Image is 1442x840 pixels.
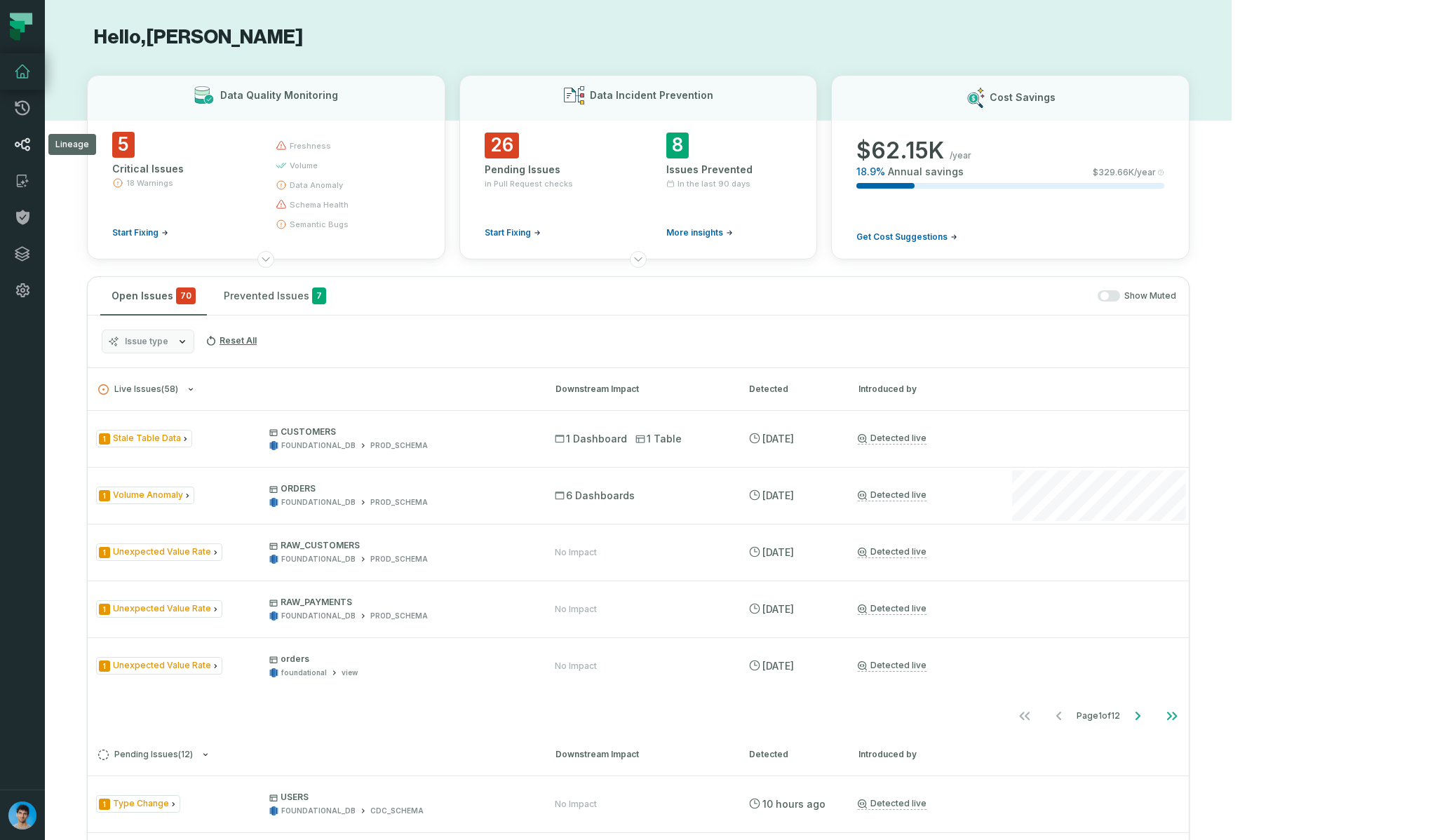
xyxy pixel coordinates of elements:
[290,219,349,230] span: semantic bugs
[269,540,530,551] p: RAW_CUSTOMERS
[555,748,724,761] div: Downstream Impact
[590,88,713,102] h3: Data Incident Prevention
[125,336,168,347] span: Issue type
[858,798,926,810] a: Detected live
[281,554,356,564] div: FOUNDATIONAL_DB
[950,150,971,161] span: /year
[220,88,338,102] h3: Data Quality Monitoring
[990,90,1056,104] h3: Cost Savings
[370,554,428,564] div: PROD_SCHEMA
[858,546,926,558] a: Detected live
[459,75,818,259] button: Data Incident Prevention26Pending Issuesin Pull Request checksStart Fixing8Issues PreventedIn the...
[762,660,794,672] relative-time: Oct 9, 2025, 10:16 PM GMT+3
[856,137,944,165] span: $ 62.15K
[858,383,985,395] div: Introduced by
[48,134,96,155] div: Lineage
[555,547,597,558] div: No Impact
[312,287,326,304] span: 7
[858,433,926,445] a: Detected live
[485,178,573,189] span: in Pull Request checks
[555,604,597,615] div: No Impact
[555,661,597,672] div: No Impact
[269,597,530,608] p: RAW_PAYMENTS
[555,799,597,810] div: No Impact
[112,227,159,238] span: Start Fixing
[96,795,180,813] span: Issue Type
[762,603,794,615] relative-time: Oct 9, 2025, 10:16 PM GMT+3
[99,433,110,445] span: Severity
[555,383,724,395] div: Downstream Impact
[213,277,337,315] button: Prevented Issues
[99,604,110,615] span: Severity
[290,160,318,171] span: volume
[8,801,36,829] img: avatar of Omri Ildis
[370,806,424,816] div: CDC_SCHEMA
[281,611,356,621] div: FOUNDATIONAL_DB
[269,653,530,665] p: orders
[635,432,682,446] span: 1 Table
[856,165,885,179] span: 18.9 %
[281,497,356,508] div: FOUNDATIONAL_DB
[96,600,222,618] span: Issue Type
[749,748,833,761] div: Detected
[281,440,356,451] div: FOUNDATIONAL_DB
[88,702,1189,730] nav: pagination
[342,668,358,678] div: view
[112,162,250,176] div: Critical Issues
[762,489,794,501] relative-time: Oct 9, 2025, 10:16 PM GMT+3
[555,432,627,446] span: 1 Dashboard
[269,792,530,803] p: USERS
[856,231,948,243] span: Get Cost Suggestions
[762,433,794,445] relative-time: Oct 9, 2025, 10:16 PM GMT+3
[290,179,343,191] span: data anomaly
[1121,702,1154,730] button: Go to next page
[831,75,1190,259] button: Cost Savings$62.15K/year18.9%Annual savings$329.66K/yearGet Cost Suggestions
[281,806,356,816] div: FOUNDATIONAL_DB
[762,798,826,810] relative-time: Oct 11, 2025, 10:29 AM GMT+3
[99,799,110,810] span: Severity
[485,227,531,238] span: Start Fixing
[858,660,926,672] a: Detected live
[666,163,792,177] div: Issues Prevented
[290,140,331,151] span: freshness
[485,133,519,158] span: 26
[96,430,192,447] span: Issue Type
[99,490,110,501] span: Severity
[888,165,964,179] span: Annual savings
[1008,702,1042,730] button: Go to first page
[370,611,428,621] div: PROD_SCHEMA
[112,132,135,158] span: 5
[858,748,985,761] div: Introduced by
[343,290,1176,302] div: Show Muted
[100,277,207,315] button: Open Issues
[290,199,349,210] span: schema health
[1155,702,1189,730] button: Go to last page
[96,487,194,504] span: Issue Type
[858,603,926,615] a: Detected live
[87,25,1190,50] h1: Hello, [PERSON_NAME]
[856,231,957,243] a: Get Cost Suggestions
[370,440,428,451] div: PROD_SCHEMA
[102,330,194,353] button: Issue type
[87,75,445,259] button: Data Quality Monitoring5Critical Issues18 WarningsStart Fixingfreshnessvolumedata anomalyschema h...
[112,227,168,238] a: Start Fixing
[1042,702,1076,730] button: Go to previous page
[200,330,262,352] button: Reset All
[678,178,750,189] span: In the last 90 days
[269,483,530,494] p: ORDERS
[98,750,193,760] span: Pending Issues ( 12 )
[1008,702,1189,730] ul: Page 1 of 12
[176,287,196,304] span: critical issues and errors combined
[749,383,833,395] div: Detected
[1093,167,1156,178] span: $ 329.66K /year
[98,384,178,395] span: Live Issues ( 58 )
[98,750,530,760] button: Pending Issues(12)
[762,546,794,558] relative-time: Oct 9, 2025, 10:16 PM GMT+3
[555,489,635,503] span: 6 Dashboards
[88,410,1189,733] div: Live Issues(58)
[666,227,733,238] a: More insights
[96,657,222,675] span: Issue Type
[858,489,926,501] a: Detected live
[485,163,610,177] div: Pending Issues
[666,133,689,158] span: 8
